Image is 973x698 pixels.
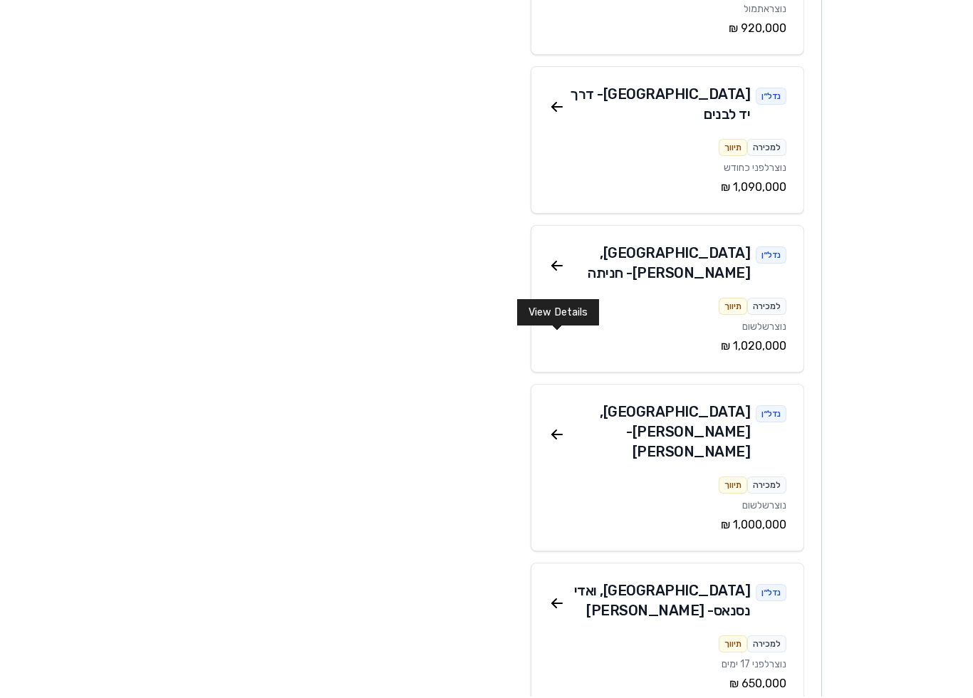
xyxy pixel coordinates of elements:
[742,322,786,334] span: נוצר שלשום
[742,501,786,513] span: נוצר שלשום
[747,478,786,495] div: למכירה
[719,140,747,157] div: תיווך
[548,518,786,535] div: ‏1,000,000 ‏₪
[756,89,786,106] div: נדל״ן
[566,403,751,463] div: [GEOGRAPHIC_DATA] , [PERSON_NAME] - [PERSON_NAME]
[548,339,786,356] div: ‏1,020,000 ‏₪
[548,677,786,694] div: ‏650,000 ‏₪
[747,140,786,157] div: למכירה
[566,582,751,622] div: [GEOGRAPHIC_DATA] , ואדי נסנאס - [PERSON_NAME]
[719,637,747,654] div: תיווך
[719,478,747,495] div: תיווך
[548,180,786,197] div: ‏1,090,000 ‏₪
[747,299,786,316] div: למכירה
[719,299,747,316] div: תיווך
[756,248,786,265] div: נדל״ן
[724,163,786,175] span: נוצר לפני כחודש
[747,637,786,654] div: למכירה
[756,407,786,424] div: נדל״ן
[756,585,786,603] div: נדל״ן
[566,244,751,284] div: [GEOGRAPHIC_DATA] , [PERSON_NAME] - חניתה
[548,21,786,38] div: ‏920,000 ‏₪
[744,4,786,16] span: נוצר אתמול
[722,660,786,672] span: נוצר לפני 17 ימים
[566,85,751,125] div: [GEOGRAPHIC_DATA] - דרך יד לבנים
